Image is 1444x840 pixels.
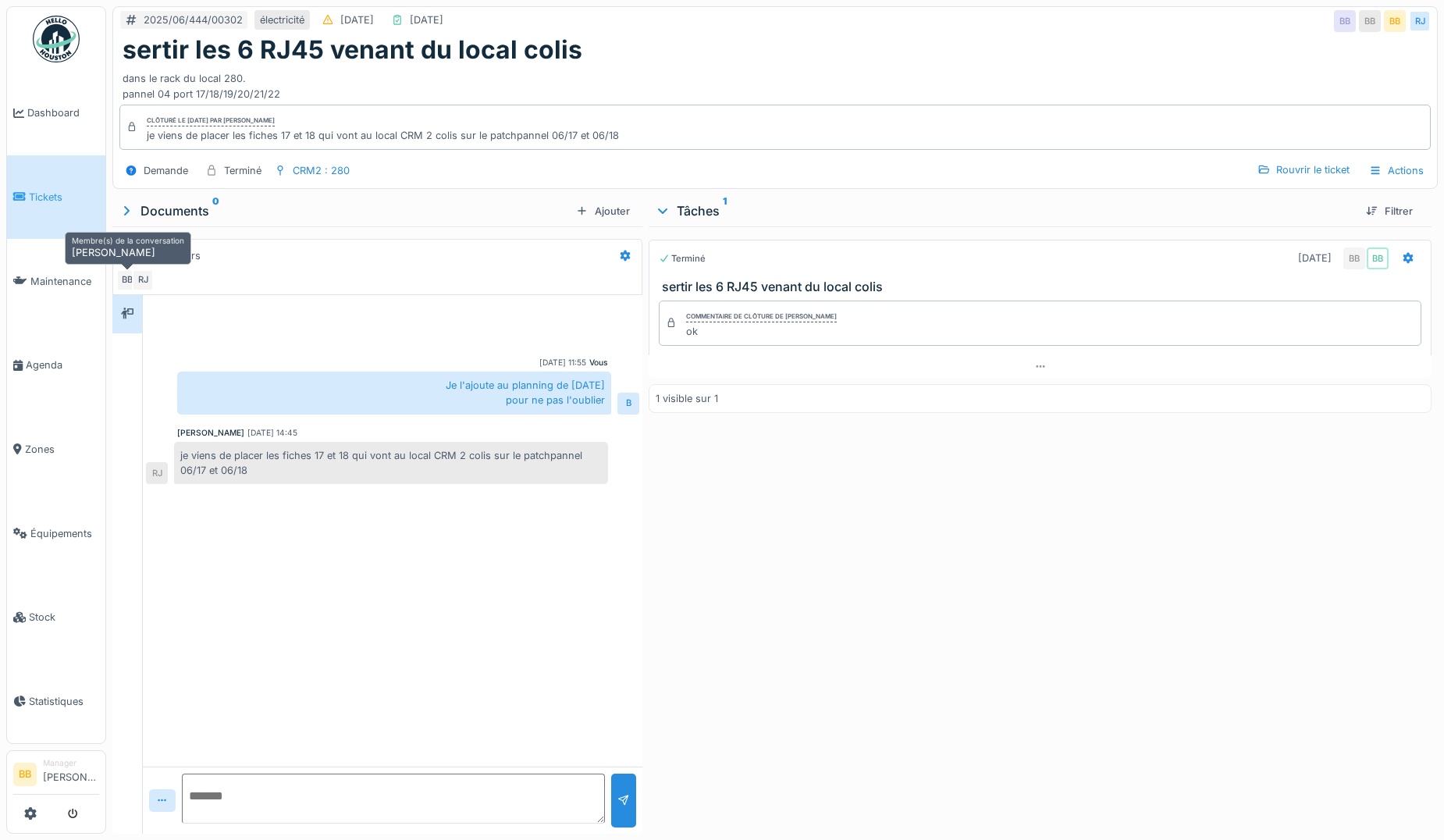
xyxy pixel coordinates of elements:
a: Maintenance [7,239,105,323]
div: [DATE] [1298,251,1332,265]
div: Je l'ajoute au planning de [DATE] pour ne pas l'oublier [177,372,611,414]
div: Clôturé le [DATE] par [PERSON_NAME] [147,116,275,126]
a: Zones [7,408,105,492]
div: Demande [144,163,188,178]
div: 1 visible sur 1 [656,391,718,406]
div: BB [1384,10,1406,32]
div: Manager [43,757,99,769]
div: BB [1367,247,1389,269]
div: [DATE] 11:55 [539,357,586,368]
a: Stock [7,575,105,660]
span: Dashboard [27,105,99,120]
div: dans le rack du local 280. pannel 04 port 17/18/19/20/21/22 [123,65,1428,101]
h6: Membre(s) de la conversation [72,236,184,245]
div: électricité [260,12,304,27]
a: Agenda [7,323,105,408]
div: [DATE] [410,12,443,27]
div: RJ [146,462,168,484]
div: BB [1334,10,1356,32]
div: Documents [119,201,570,220]
div: CRM2 : 280 [293,163,350,178]
h1: sertir les 6 RJ45 venant du local colis [123,35,582,65]
div: je viens de placer les fiches 17 et 18 qui vont au local CRM 2 colis sur le patchpannel 06/17 et ... [174,442,608,484]
div: je viens de placer les fiches 17 et 18 qui vont au local CRM 2 colis sur le patchpannel 06/17 et ... [147,128,619,143]
div: [DATE] 14:45 [247,427,297,439]
div: Ajouter [570,201,636,222]
h3: sertir les 6 RJ45 venant du local colis [662,279,1424,294]
a: BB Manager[PERSON_NAME] [13,757,99,795]
a: Dashboard [7,71,105,155]
a: Statistiques [7,660,105,744]
span: Équipements [30,526,99,541]
span: Statistiques [29,694,99,709]
div: Filtrer [1360,201,1419,222]
div: [PERSON_NAME] [65,232,191,264]
div: ok [686,324,837,339]
li: BB [13,763,37,786]
span: Stock [29,610,99,625]
sup: 1 [723,201,727,220]
span: Tickets [29,190,99,205]
div: RJ [132,269,154,291]
div: Actions [1362,159,1431,182]
div: Terminé [224,163,261,178]
div: BB [1343,247,1365,269]
div: Rouvrir le ticket [1251,159,1356,180]
div: BB [1359,10,1381,32]
span: Maintenance [30,274,99,289]
span: Agenda [26,358,99,372]
div: 2025/06/444/00302 [144,12,243,27]
div: Terminé [659,252,706,265]
a: Tickets [7,155,105,240]
li: [PERSON_NAME] [43,757,99,791]
sup: 0 [212,201,219,220]
div: Commentaire de clôture de [PERSON_NAME] [686,311,837,322]
div: RJ [1409,10,1431,32]
a: Équipements [7,491,105,575]
div: Vous [589,357,608,368]
img: Badge_color-CXgf-gQk.svg [33,16,80,62]
div: BB [116,269,138,291]
div: Tâches [655,201,1353,220]
span: Zones [25,442,99,457]
div: B [617,393,639,415]
div: [PERSON_NAME] [177,427,244,439]
div: [DATE] [340,12,374,27]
